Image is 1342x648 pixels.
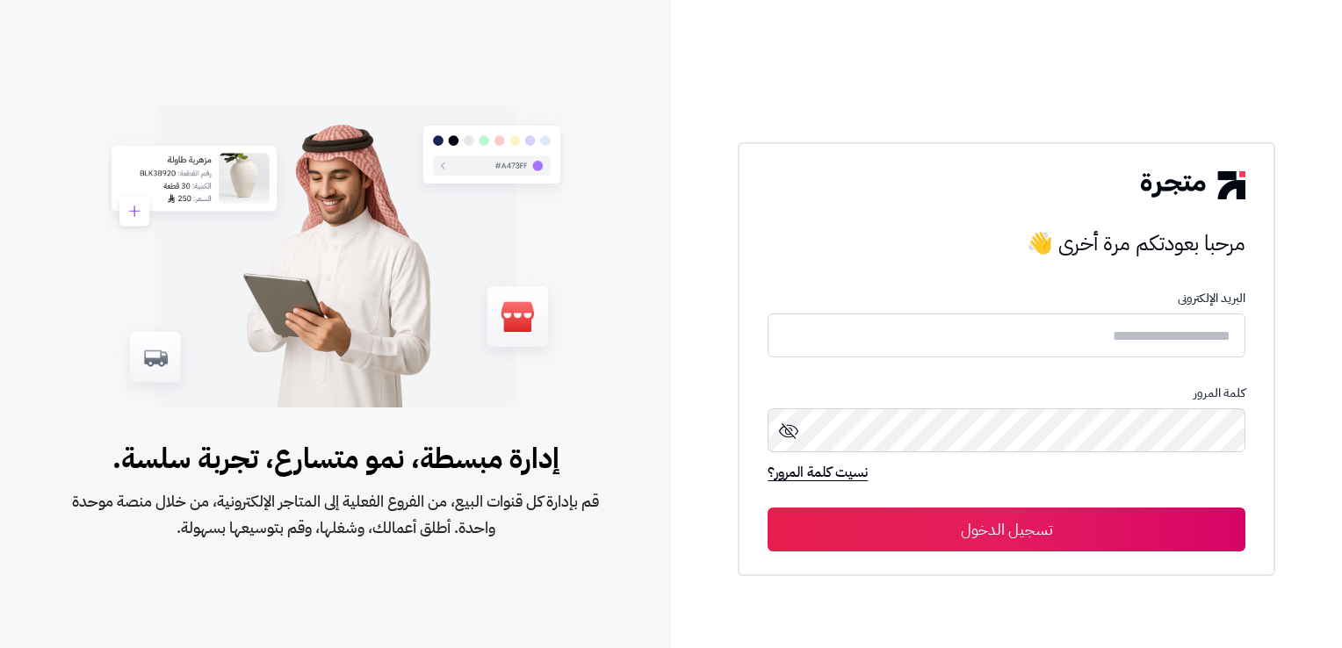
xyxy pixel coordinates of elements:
a: نسيت كلمة المرور؟ [768,462,868,486]
button: تسجيل الدخول [768,508,1245,551]
p: البريد الإلكترونى [768,292,1245,306]
h3: مرحبا بعودتكم مرة أخرى 👋 [768,226,1245,261]
img: logo-2.png [1141,171,1245,199]
span: قم بإدارة كل قنوات البيع، من الفروع الفعلية إلى المتاجر الإلكترونية، من خلال منصة موحدة واحدة. أط... [56,488,615,541]
span: إدارة مبسطة، نمو متسارع، تجربة سلسة. [56,437,615,479]
p: كلمة المرور [768,386,1245,400]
